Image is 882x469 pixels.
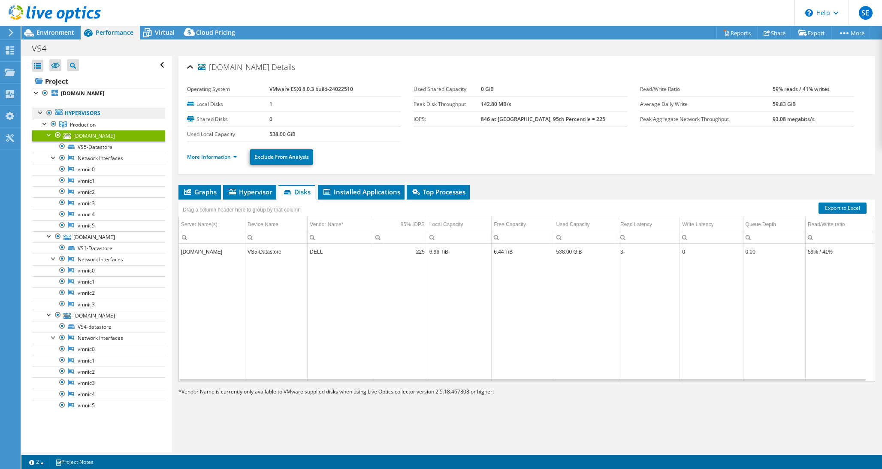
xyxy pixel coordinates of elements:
td: Column Vendor Name*, Value DELL [308,244,373,259]
a: Network Interfaces [32,153,165,164]
a: [DOMAIN_NAME] [32,310,165,321]
b: 93.08 megabits/s [773,115,815,123]
div: Vendor Name* [310,219,343,230]
td: Column Read Latency, Filter cell [618,232,680,243]
label: Used Local Capacity [187,130,269,139]
td: Write Latency Column [680,217,743,232]
b: [DOMAIN_NAME] [61,90,104,97]
td: Server Name(s) Column [179,217,245,232]
a: vmnic5 [32,400,165,411]
a: vmnic1 [32,175,165,186]
a: vmnic2 [32,366,165,377]
div: Read Latency [620,219,652,230]
a: Production [32,119,165,130]
td: 95% IOPS Column [373,217,427,232]
div: Server Name(s) [181,219,217,230]
div: Write Latency [682,219,713,230]
td: Free Capacity Column [492,217,554,232]
div: Read/Write ratio [808,219,845,230]
div: Used Capacity [556,219,590,230]
a: Reports [716,26,758,39]
span: Virtual [155,28,175,36]
a: Exclude From Analysis [250,149,313,165]
div: Device Name [248,219,278,230]
p: Vendor Name is currently only available to VMware supplied disks when using Live Optics collector... [178,387,586,396]
b: 538.00 GiB [269,130,296,138]
td: Column Local Capacity, Value 6.96 TiB [427,244,491,259]
td: Column Queue Depth, Value 0.00 [743,244,805,259]
td: Device Name Column [245,217,307,232]
a: vmnic3 [32,377,165,388]
div: Data grid [178,200,875,382]
div: Free Capacity [494,219,526,230]
td: Column Server Name(s), Filter cell [179,232,245,243]
td: Read/Write ratio Column [805,217,875,232]
a: Network Interfaces [32,333,165,344]
a: VS4-datastore [32,321,165,332]
span: [DOMAIN_NAME] [198,63,269,72]
a: vmnic2 [32,287,165,299]
b: 59.83 GiB [773,100,796,108]
a: Export [792,26,832,39]
span: Production [70,121,96,128]
td: Read Latency Column [618,217,680,232]
a: More Information [187,153,237,160]
span: Environment [36,28,74,36]
a: 2 [23,457,50,467]
b: 1 [269,100,272,108]
td: Queue Depth Column [743,217,805,232]
td: Column Device Name, Filter cell [245,232,307,243]
b: 59% reads / 41% writes [773,85,830,93]
label: Shared Disks [187,115,269,124]
a: vmnic1 [32,355,165,366]
td: Column Read/Write ratio, Value 59% / 41% [805,244,875,259]
span: Details [272,62,295,72]
a: vmnic4 [32,209,165,220]
label: Local Disks [187,100,269,109]
label: Used Shared Capacity [414,85,481,94]
a: vmnic0 [32,164,165,175]
span: Hypervisor [227,188,272,196]
div: Local Capacity [429,219,463,230]
td: Column 95% IOPS, Filter cell [373,232,427,243]
td: Column Device Name, Value VS5-Datastore [245,244,307,259]
span: Cloud Pricing [196,28,235,36]
a: VS5-Datastore [32,141,165,152]
a: Export to Excel [819,203,867,214]
span: SE [859,6,873,20]
td: Column 95% IOPS, Value 225 [373,244,427,259]
a: Project [32,74,165,88]
a: vmnic4 [32,389,165,400]
h1: VS4 [28,44,60,53]
label: IOPS: [414,115,481,124]
td: Column Used Capacity, Value 538.00 GiB [554,244,618,259]
div: Drag a column header here to group by that column [181,204,303,216]
a: vmnic2 [32,186,165,197]
a: vmnic1 [32,276,165,287]
a: VS1-Datastore [32,242,165,254]
a: [DOMAIN_NAME] [32,88,165,99]
td: Column Read Latency, Value 3 [618,244,680,259]
div: Queue Depth [746,219,776,230]
td: Column Write Latency, Filter cell [680,232,743,243]
label: Operating System [187,85,269,94]
td: Column Write Latency, Value 0 [680,244,743,259]
td: Column Used Capacity, Filter cell [554,232,618,243]
td: Used Capacity Column [554,217,618,232]
td: Column Server Name(s), Value vs5.peekay.com [179,244,245,259]
div: 95% IOPS [401,219,425,230]
td: Local Capacity Column [427,217,491,232]
a: vmnic0 [32,344,165,355]
a: [DOMAIN_NAME] [32,231,165,242]
span: Graphs [183,188,217,196]
span: Installed Applications [322,188,400,196]
b: 846 at [GEOGRAPHIC_DATA], 95th Percentile = 225 [481,115,605,123]
b: VMware ESXi 8.0.3 build-24022510 [269,85,353,93]
b: 142.80 MB/s [481,100,511,108]
td: Column Queue Depth, Filter cell [743,232,805,243]
td: Vendor Name* Column [308,217,373,232]
label: Read/Write Ratio [640,85,773,94]
a: Network Interfaces [32,254,165,265]
b: 0 [269,115,272,123]
td: Column Read/Write ratio, Filter cell [805,232,875,243]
